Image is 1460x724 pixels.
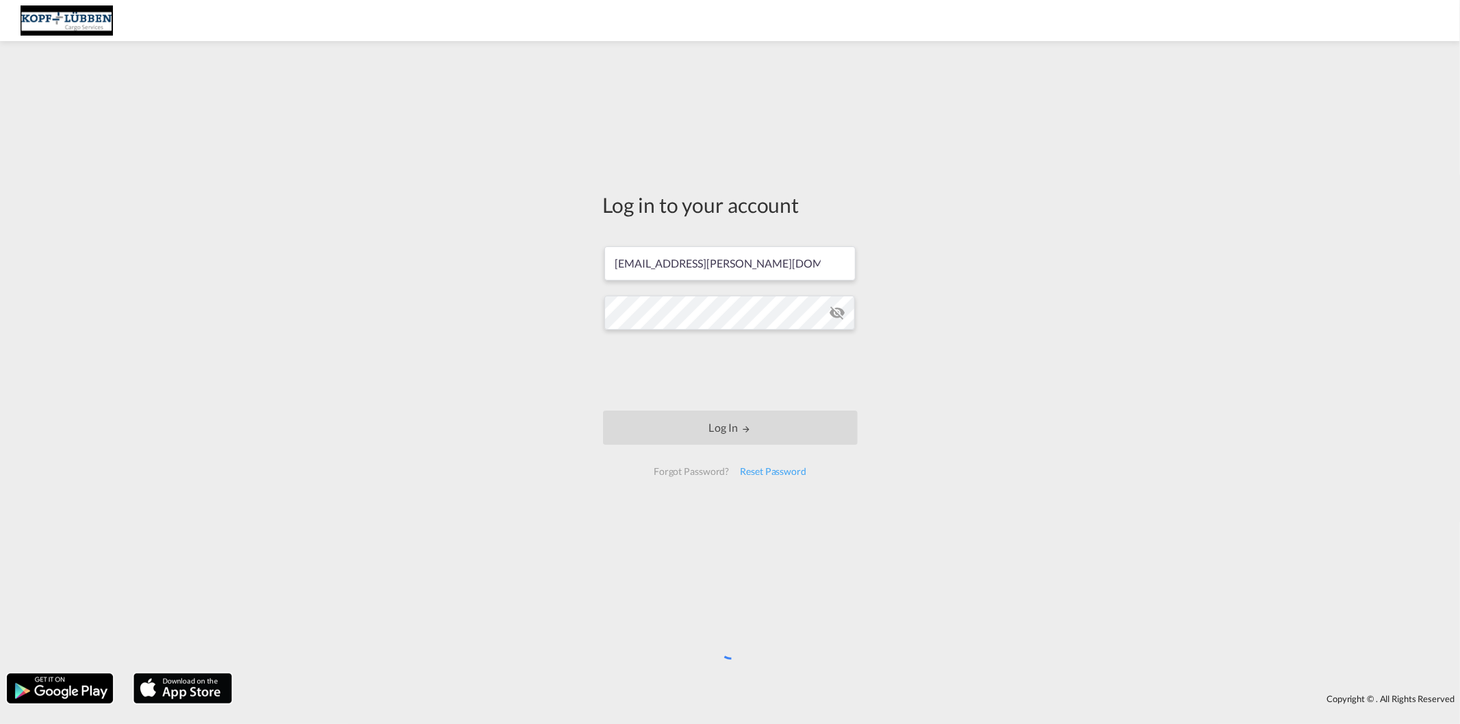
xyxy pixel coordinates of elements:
[734,459,812,484] div: Reset Password
[829,305,845,321] md-icon: icon-eye-off
[603,190,858,219] div: Log in to your account
[648,459,734,484] div: Forgot Password?
[21,5,113,36] img: 25cf3bb0aafc11ee9c4fdbd399af7748.JPG
[239,687,1460,710] div: Copyright © . All Rights Reserved
[604,246,856,281] input: Enter email/phone number
[132,672,233,705] img: apple.png
[626,344,834,397] iframe: reCAPTCHA
[603,411,858,445] button: LOGIN
[5,672,114,705] img: google.png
